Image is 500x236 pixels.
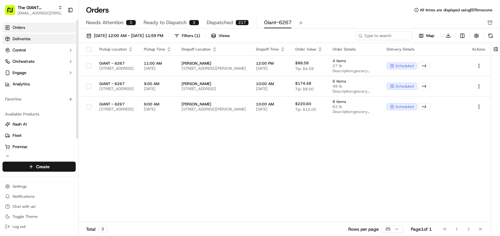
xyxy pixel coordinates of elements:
span: $88.58 [295,61,309,66]
span: 27 lb [333,63,377,68]
span: Views [219,33,230,39]
span: 11:00 AM [144,61,171,66]
span: 48 lb [333,84,377,89]
span: [STREET_ADDRESS] [99,86,134,91]
span: 10:00 AM [256,81,285,86]
span: [PERSON_NAME] [182,102,246,107]
span: [STREET_ADDRESS][PERSON_NAME] [182,107,246,112]
button: Product Catalog [3,153,76,163]
div: Actions [472,47,486,52]
button: Map [415,32,438,40]
button: [DATE] 12:00 AM - [DATE] 11:59 PM [84,31,166,40]
span: [DATE] [144,86,171,91]
a: Promise [5,144,73,150]
span: [PERSON_NAME] [182,81,246,86]
button: Log out [3,222,76,231]
button: Refresh [486,31,495,40]
div: 0 [126,20,136,25]
span: Description: grocery bags [333,109,377,114]
span: Deliveries [13,36,30,42]
div: Dropoff Location [182,47,246,52]
span: [DATE] [256,107,285,112]
a: Powered byPylon [44,106,76,111]
div: Page 1 of 1 [411,226,432,232]
button: Orchestrate [3,56,76,67]
button: Chat with us! [3,202,76,211]
div: Order Details [333,47,377,52]
span: Settings [13,184,27,189]
button: Notifications [3,192,76,201]
span: All times are displayed using EDT timezone [420,8,492,13]
button: Engage [3,68,76,78]
div: + 4 [418,103,430,110]
a: 💻API Documentation [51,88,103,100]
div: 3 [189,20,199,25]
span: scheduled [395,104,414,109]
span: API Documentation [59,91,101,97]
div: We're available if you need us! [21,66,79,71]
div: 📗 [6,92,11,97]
span: Description: grocery bags [333,89,377,94]
button: Promise [3,142,76,152]
span: [DATE] [256,66,285,71]
button: Control [3,45,76,55]
span: 9:00 AM [144,102,171,107]
span: Knowledge Base [13,91,48,97]
div: Pickup Time [144,47,171,52]
span: Dispatched [207,19,233,26]
span: 9:00 AM [144,81,171,86]
button: Toggle Theme [3,212,76,221]
span: Ready to Dispatch [144,19,187,26]
div: + 4 [418,83,430,90]
div: Start new chat [21,60,103,66]
a: Orders [3,23,76,33]
h1: Orders [86,5,109,15]
span: 4 items [333,58,377,63]
a: Nash AI [5,121,73,127]
span: Promise [13,144,27,150]
span: Map [426,33,434,39]
a: 📗Knowledge Base [4,88,51,100]
a: Product Catalog [5,155,73,161]
span: Tip: $4.58 [295,66,314,71]
div: + 4 [418,62,430,69]
span: The GIANT Company [18,4,56,11]
span: Control [13,47,26,53]
span: Orchestrate [13,59,35,64]
span: $174.48 [295,81,311,86]
span: Notifications [13,194,35,199]
span: 6 items [333,79,377,84]
p: Welcome 👋 [6,25,114,35]
a: Fleet [5,133,73,138]
span: ( 1 ) [194,33,200,39]
span: 8 items [333,99,377,104]
button: Nash AI [3,119,76,129]
span: Pylon [63,106,76,111]
span: Needs Attention [86,19,123,26]
span: [DATE] [144,107,171,112]
div: Order Value [295,47,323,52]
span: Create [36,164,50,170]
p: Rows per page [348,226,379,232]
span: [STREET_ADDRESS] [99,66,134,71]
span: [DATE] [144,66,171,71]
div: 3 [98,226,107,233]
div: Delivery Details [387,47,462,52]
span: 63 lb [333,104,377,109]
span: [STREET_ADDRESS][PERSON_NAME] [182,66,246,71]
button: Create [3,162,76,172]
span: Engage [13,70,26,76]
span: Nash AI [13,121,27,127]
div: Pickup Location [99,47,134,52]
button: [EMAIL_ADDRESS][PERSON_NAME][DOMAIN_NAME] [18,11,63,16]
div: Available Products [3,109,76,119]
span: 12:00 PM [256,61,285,66]
span: GIANT - 6267 [99,81,134,86]
span: GIANT - 6267 [99,61,134,66]
div: Total [86,226,107,233]
span: Log out [13,224,25,229]
div: 217 [236,20,249,25]
div: Filters [182,33,200,39]
span: scheduled [395,84,414,89]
